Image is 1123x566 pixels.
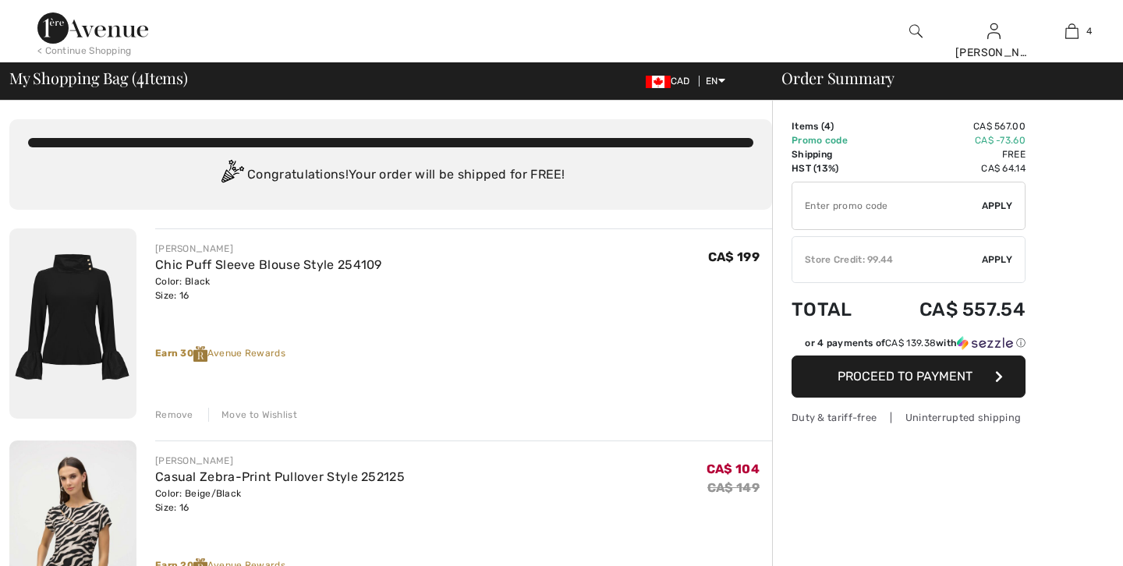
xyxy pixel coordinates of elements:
[982,199,1013,213] span: Apply
[155,454,405,468] div: [PERSON_NAME]
[792,147,877,161] td: Shipping
[824,121,831,132] span: 4
[792,133,877,147] td: Promo code
[208,408,297,422] div: Move to Wishlist
[155,408,193,422] div: Remove
[877,119,1026,133] td: CA$ 567.00
[9,228,136,419] img: Chic Puff Sleeve Blouse Style 254109
[792,161,877,175] td: HST (13%)
[37,44,132,58] div: < Continue Shopping
[792,119,877,133] td: Items ( )
[877,147,1026,161] td: Free
[877,133,1026,147] td: CA$ -73.60
[155,348,207,359] strong: Earn 30
[155,242,382,256] div: [PERSON_NAME]
[646,76,696,87] span: CAD
[955,44,1032,61] div: [PERSON_NAME]
[155,274,382,302] div: Color: Black Size: 16
[877,283,1026,336] td: CA$ 557.54
[792,253,982,267] div: Store Credit: 99.44
[707,480,760,495] s: CA$ 149
[216,160,247,191] img: Congratulation2.svg
[805,336,1026,350] div: or 4 payments of with
[792,410,1026,425] div: Duty & tariff-free | Uninterrupted shipping
[792,356,1026,398] button: Proceed to Payment
[792,336,1026,356] div: or 4 payments ofCA$ 139.38withSezzle Click to learn more about Sezzle
[982,253,1013,267] span: Apply
[1033,22,1110,41] a: 4
[155,346,772,362] div: Avenue Rewards
[193,346,207,362] img: Reward-Logo.svg
[37,12,148,44] img: 1ère Avenue
[987,23,1001,38] a: Sign In
[155,257,382,272] a: Chic Puff Sleeve Blouse Style 254109
[792,283,877,336] td: Total
[792,182,982,229] input: Promo code
[1086,24,1092,38] span: 4
[1065,22,1079,41] img: My Bag
[707,462,760,476] span: CA$ 104
[136,66,144,87] span: 4
[885,338,936,348] span: CA$ 139.38
[706,76,725,87] span: EN
[877,161,1026,175] td: CA$ 64.14
[838,369,972,384] span: Proceed to Payment
[987,22,1001,41] img: My Info
[28,160,753,191] div: Congratulations! Your order will be shipped for FREE!
[9,70,188,86] span: My Shopping Bag ( Items)
[155,469,405,484] a: Casual Zebra-Print Pullover Style 252125
[155,486,405,515] div: Color: Beige/Black Size: 16
[957,336,1013,350] img: Sezzle
[763,70,1114,86] div: Order Summary
[909,22,923,41] img: search the website
[708,249,760,264] span: CA$ 199
[646,76,671,88] img: Canadian Dollar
